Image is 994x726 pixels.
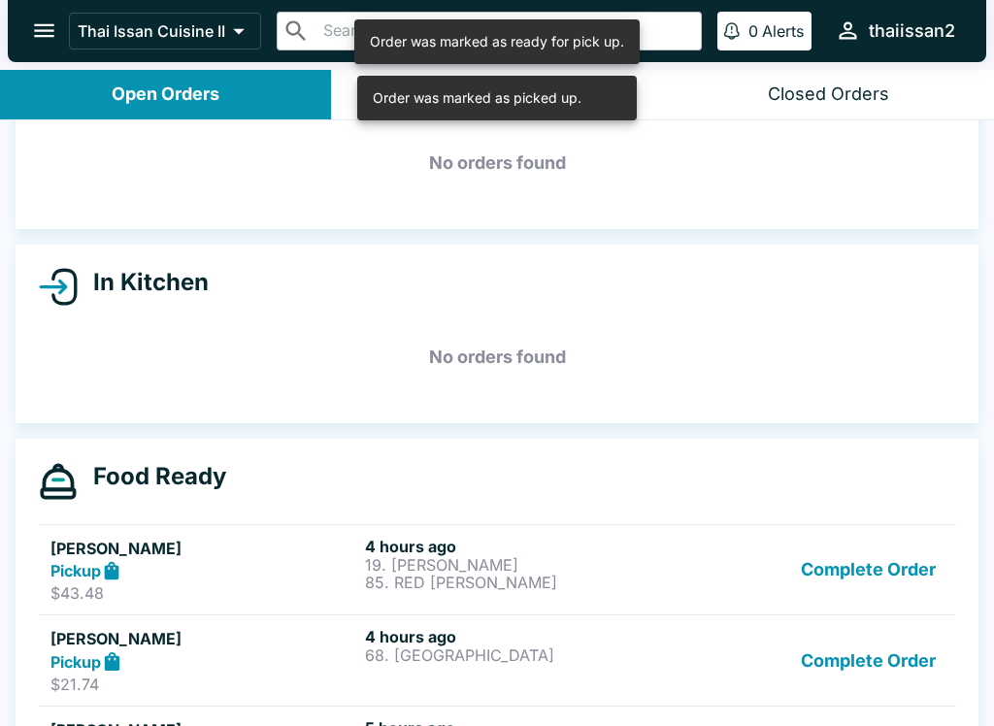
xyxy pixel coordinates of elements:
div: Order was marked as picked up. [373,82,581,115]
h5: No orders found [39,322,955,392]
p: $43.48 [50,583,357,603]
h5: No orders found [39,128,955,198]
p: 68. [GEOGRAPHIC_DATA] [365,646,672,664]
strong: Pickup [50,561,101,580]
h4: In Kitchen [78,268,209,297]
button: Thai Issan Cuisine II [69,13,261,49]
p: 85. RED [PERSON_NAME] [365,574,672,591]
button: open drawer [19,6,69,55]
a: [PERSON_NAME]Pickup$43.484 hours ago19. [PERSON_NAME]85. RED [PERSON_NAME]Complete Order [39,524,955,615]
div: Open Orders [112,83,219,106]
h5: [PERSON_NAME] [50,627,357,650]
strong: Pickup [50,652,101,672]
div: thaiissan2 [869,19,955,43]
h4: Food Ready [78,462,226,491]
input: Search orders by name or phone number [317,17,693,45]
div: Closed Orders [768,83,889,106]
h5: [PERSON_NAME] [50,537,357,560]
h6: 4 hours ago [365,537,672,556]
p: 19. [PERSON_NAME] [365,556,672,574]
p: Alerts [762,21,804,41]
p: Thai Issan Cuisine II [78,21,225,41]
a: [PERSON_NAME]Pickup$21.744 hours ago68. [GEOGRAPHIC_DATA]Complete Order [39,614,955,706]
button: thaiissan2 [827,10,963,51]
p: $21.74 [50,675,357,694]
button: Complete Order [793,627,944,694]
div: Order was marked as ready for pick up. [370,25,624,58]
h6: 4 hours ago [365,627,672,646]
button: Complete Order [793,537,944,604]
p: 0 [748,21,758,41]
